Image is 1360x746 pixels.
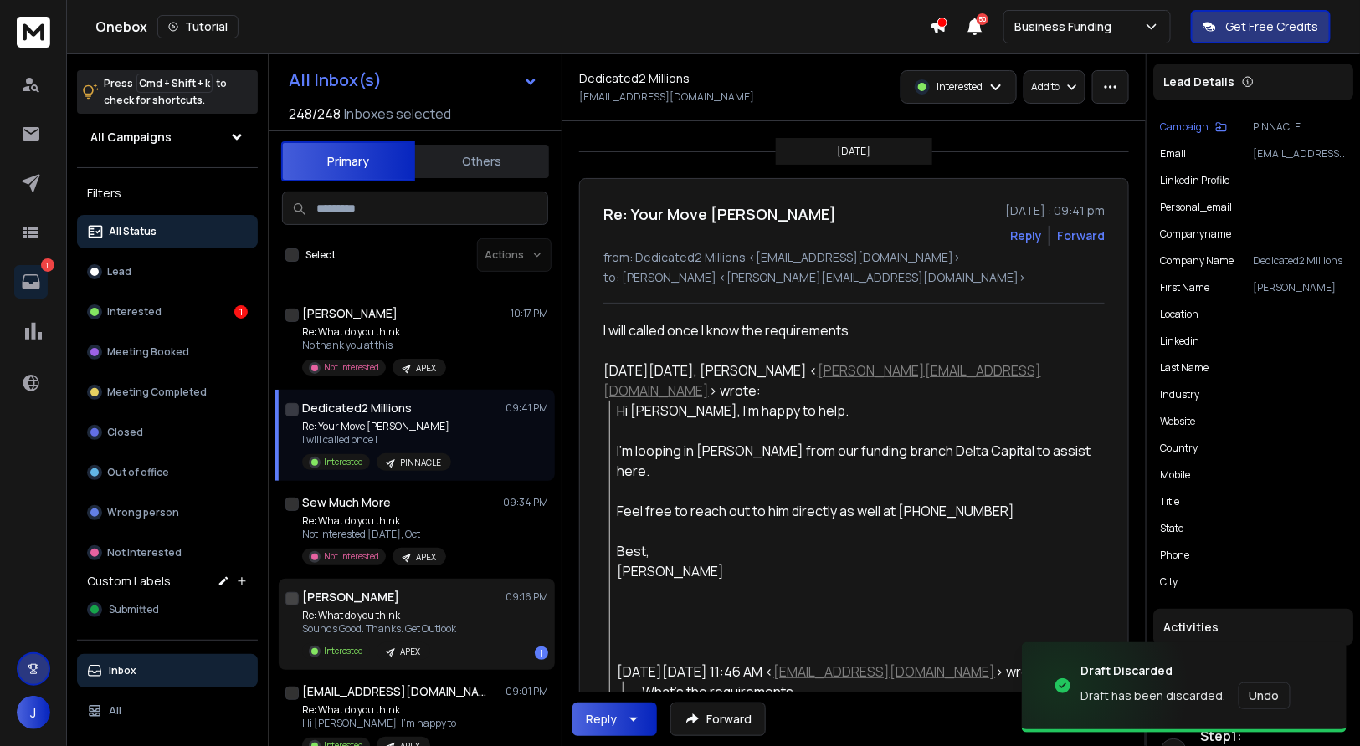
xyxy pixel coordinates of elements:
[302,703,456,717] p: Re: What do you think
[1153,609,1353,646] div: Activities
[1031,80,1060,94] p: Add to
[1253,120,1347,134] p: PINNACLE
[1191,10,1331,43] button: Get Free Credits
[603,361,1041,400] a: [PERSON_NAME][EMAIL_ADDRESS][DOMAIN_NAME]
[90,129,172,146] h1: All Campaigns
[1160,254,1234,268] p: Company Name
[977,13,988,25] span: 50
[77,295,258,329] button: Interested1
[603,249,1105,266] p: from: Dedicated2 Millions <[EMAIL_ADDRESS][DOMAIN_NAME]>
[41,258,54,272] p: 1
[109,664,136,677] p: Inbox
[302,717,456,730] p: Hi [PERSON_NAME], I'm happy to
[1160,174,1229,187] p: linkedin profile
[1080,662,1291,679] div: Draft Discarded
[344,104,451,124] h3: Inboxes selected
[1226,18,1319,35] p: Get Free Credits
[324,550,379,563] p: Not Interested
[77,694,258,728] button: All
[302,400,412,416] h1: Dedicated2 Millions
[511,307,548,320] p: 10:17 PM
[1253,281,1347,294] p: [PERSON_NAME]
[400,646,420,658] p: APEX
[275,64,552,97] button: All Inbox(s)
[302,514,446,528] p: Re: What do you think
[324,645,363,657] p: Interested
[77,456,258,489] button: Out of office
[95,15,930,38] div: Onebox
[1163,74,1234,90] p: Lead Details
[1160,281,1209,294] p: First Name
[302,683,486,700] h1: [EMAIL_ADDRESS][DOMAIN_NAME]
[1022,636,1189,736] img: image
[77,593,258,626] button: Submitted
[302,589,399,605] h1: [PERSON_NAME]
[305,248,336,262] label: Select
[1080,687,1225,704] span: Draft has been discarded.
[107,466,169,479] p: Out of office
[107,546,182,559] p: Not Interested
[1160,415,1195,428] p: website
[416,362,436,375] p: APEX
[1160,201,1232,214] p: personal_email
[618,441,1091,481] div: I'm looping in [PERSON_NAME] from our funding branch Delta Capital to assist here.
[109,603,159,616] span: Submitted
[17,696,50,729] button: J
[136,74,213,93] span: Cmd + Shift + k
[107,506,179,519] p: Wrong person
[1160,227,1231,241] p: companyname
[1160,120,1209,134] p: Campaign
[400,457,441,469] p: PINNACLE
[77,120,258,154] button: All Campaigns
[324,361,379,374] p: Not Interested
[302,339,446,352] p: No thank you at this
[87,573,171,590] h3: Custom Labels
[302,433,451,447] p: I will called once I
[324,456,363,468] p: Interested
[109,704,121,718] p: All
[1253,147,1347,161] p: [EMAIL_ADDRESS][DOMAIN_NAME]
[1160,388,1199,401] p: industry
[1160,361,1209,375] p: Last Name
[107,426,143,439] p: Closed
[506,401,548,415] p: 09:41 PM
[1239,682,1291,709] button: Undo
[618,541,1091,561] div: Best,
[572,703,657,736] button: Reply
[1005,202,1105,219] p: [DATE] : 09:41 pm
[77,215,258,248] button: All Status
[937,80,983,94] p: Interested
[1160,442,1198,455] p: country
[14,265,48,299] a: 1
[1160,147,1186,161] p: Email
[506,590,548,604] p: 09:16 PM
[77,181,258,205] h3: Filters
[107,386,207,399] p: Meeting Completed
[1160,549,1189,562] p: Phone
[302,325,446,339] p: Re: What do you think
[1160,308,1198,321] p: location
[302,528,446,541] p: Not interested [DATE], Oct
[838,145,871,158] p: [DATE]
[618,401,1091,421] div: Hi [PERSON_NAME], I'm happy to help.
[586,711,617,728] div: Reply
[415,143,549,180] button: Others
[506,685,548,698] p: 09:01 PM
[234,305,248,319] div: 1
[77,654,258,687] button: Inbox
[1160,575,1178,589] p: city
[109,225,157,238] p: All Status
[535,646,548,660] div: 1
[302,622,456,636] p: Sounds Good. Thanks. Get Outlook
[77,496,258,529] button: Wrong person
[302,609,456,622] p: Re: What do you think
[289,104,341,124] span: 248 / 248
[302,305,398,322] h1: [PERSON_NAME]
[1010,227,1042,244] button: Reply
[503,496,548,509] p: 09:34 PM
[1253,254,1347,268] p: Dedicated2 Millions
[1160,522,1183,535] p: state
